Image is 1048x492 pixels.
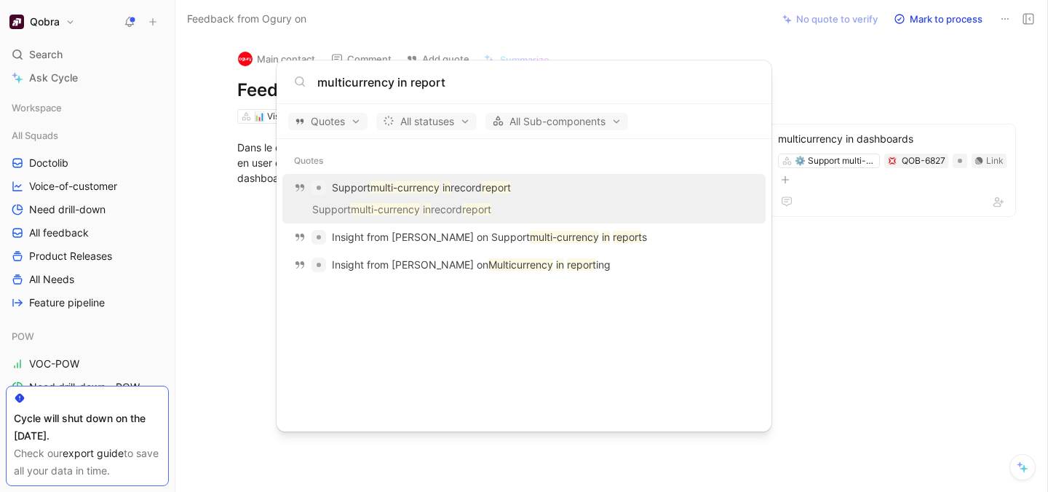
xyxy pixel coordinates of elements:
[332,229,647,246] p: Insight from [PERSON_NAME] on Support s
[332,256,611,274] p: Insight from [PERSON_NAME] on ing
[282,251,766,279] a: Insight from [PERSON_NAME] onMulticurrency in reporting
[485,113,628,130] button: All Sub-components
[287,201,761,223] p: Support record
[351,203,420,215] mark: multi-currency
[317,74,754,91] input: Type a command or search anything
[383,113,470,130] span: All statuses
[482,181,511,194] mark: report
[277,148,771,174] div: Quotes
[370,181,440,194] mark: multi-currency
[462,203,491,215] mark: report
[282,223,766,251] a: Insight from [PERSON_NAME] on Supportmulti-currency in reports
[488,258,553,271] mark: Multicurrency
[376,113,477,130] button: All statuses
[530,231,599,243] mark: multi-currency
[492,113,622,130] span: All Sub-components
[295,113,361,130] span: Quotes
[282,174,766,223] a: Supportmulti-currency inrecordreportSupportmulti-currency inrecordreport
[288,113,368,130] button: Quotes
[332,179,511,197] p: Support record
[556,258,564,271] mark: in
[613,231,642,243] mark: report
[442,181,450,194] mark: in
[602,231,610,243] mark: in
[423,203,431,215] mark: in
[567,258,596,271] mark: report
